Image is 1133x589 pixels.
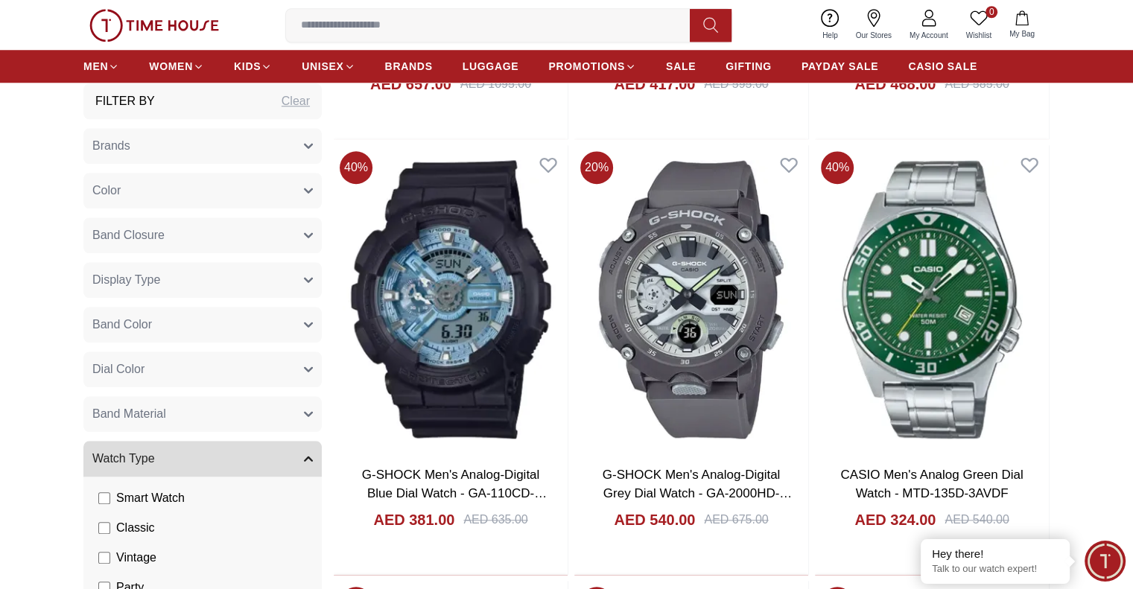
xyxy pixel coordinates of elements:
[726,53,772,80] a: GIFTING
[945,511,1009,529] div: AED 540.00
[302,59,343,74] span: UNISEX
[460,75,531,93] div: AED 1095.00
[854,509,936,530] h4: AED 324.00
[1003,28,1041,39] span: My Bag
[666,53,696,80] a: SALE
[83,441,322,477] button: Watch Type
[945,75,1009,93] div: AED 585.00
[83,351,322,387] button: Dial Color
[840,468,1023,501] a: CASIO Men's Analog Green Dial Watch - MTD-135D-3AVDF
[904,30,954,41] span: My Account
[116,549,156,567] span: Vintage
[908,53,977,80] a: CASIO SALE
[816,30,844,41] span: Help
[92,360,145,378] span: Dial Color
[95,92,155,110] h3: Filter By
[234,59,261,74] span: KIDS
[847,6,901,44] a: Our Stores
[373,509,454,530] h4: AED 381.00
[92,405,166,423] span: Band Material
[92,182,121,200] span: Color
[1085,541,1126,582] div: Chat Widget
[89,9,219,42] img: ...
[362,468,547,520] a: G-SHOCK Men's Analog-Digital Blue Dial Watch - GA-110CD-1A2DR
[704,75,768,93] div: AED 595.00
[92,137,130,155] span: Brands
[813,6,847,44] a: Help
[234,53,272,80] a: KIDS
[83,59,108,74] span: MEN
[340,151,372,184] span: 40 %
[603,468,792,520] a: G-SHOCK Men's Analog-Digital Grey Dial Watch - GA-2000HD-8ADR
[92,226,165,244] span: Band Closure
[98,522,110,534] input: Classic
[908,59,977,74] span: CASIO SALE
[83,396,322,432] button: Band Material
[802,53,878,80] a: PAYDAY SALE
[302,53,355,80] a: UNISEX
[932,547,1059,561] div: Hey there!
[98,492,110,504] input: Smart Watch
[548,59,625,74] span: PROMOTIONS
[385,53,433,80] a: BRANDS
[957,6,1000,44] a: 0Wishlist
[614,74,695,95] h4: AED 417.00
[1000,7,1044,42] button: My Bag
[92,450,155,468] span: Watch Type
[116,519,155,537] span: Classic
[932,563,1059,576] p: Talk to our watch expert!
[574,145,808,453] img: G-SHOCK Men's Analog-Digital Grey Dial Watch - GA-2000HD-8ADR
[83,53,119,80] a: MEN
[334,145,568,453] img: G-SHOCK Men's Analog-Digital Blue Dial Watch - GA-110CD-1A2DR
[614,509,695,530] h4: AED 540.00
[463,53,519,80] a: LUGGAGE
[960,30,997,41] span: Wishlist
[850,30,898,41] span: Our Stores
[92,316,152,334] span: Band Color
[548,53,636,80] a: PROMOTIONS
[92,271,160,289] span: Display Type
[385,59,433,74] span: BRANDS
[666,59,696,74] span: SALE
[704,511,768,529] div: AED 675.00
[854,74,936,95] h4: AED 468.00
[463,59,519,74] span: LUGGAGE
[815,145,1049,453] img: CASIO Men's Analog Green Dial Watch - MTD-135D-3AVDF
[116,489,185,507] span: Smart Watch
[463,511,527,529] div: AED 635.00
[83,217,322,253] button: Band Closure
[821,151,854,184] span: 40 %
[98,552,110,564] input: Vintage
[149,59,193,74] span: WOMEN
[282,92,310,110] div: Clear
[580,151,613,184] span: 20 %
[83,307,322,343] button: Band Color
[83,262,322,298] button: Display Type
[726,59,772,74] span: GIFTING
[83,128,322,164] button: Brands
[370,74,451,95] h4: AED 657.00
[986,6,997,18] span: 0
[149,53,204,80] a: WOMEN
[83,173,322,208] button: Color
[802,59,878,74] span: PAYDAY SALE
